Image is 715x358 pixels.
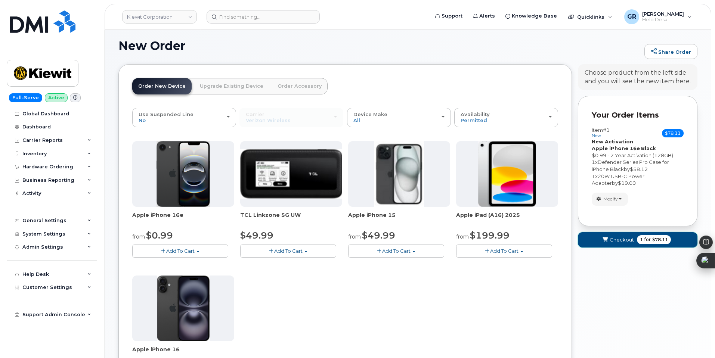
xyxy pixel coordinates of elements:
[118,39,641,52] h1: New Order
[585,69,691,86] div: Choose product from the left side and you will see the new item here.
[348,245,444,258] button: Add To Cart
[468,9,500,24] a: Alerts
[348,233,361,240] small: from
[456,245,552,258] button: Add To Cart
[592,145,640,151] strong: Apple iPhone 16e
[347,108,451,127] button: Device Make All
[272,78,328,94] a: Order Accessory
[470,230,510,241] span: $199.99
[563,9,617,24] div: Quicklinks
[592,152,684,159] div: $0.99 - 2 Year Activation (128GB)
[240,211,342,226] div: TCL Linkzone 5G UW
[643,236,652,243] span: for
[240,230,273,241] span: $49.99
[603,127,610,133] span: #1
[512,12,557,20] span: Knowledge Base
[592,159,684,172] div: x by
[652,236,668,243] span: $78.11
[240,149,342,199] img: linkzone5g.png
[603,196,618,202] span: Modify
[274,248,303,254] span: Add To Cart
[592,173,595,179] span: 1
[592,173,644,186] span: 20W USB-C Power Adapter
[122,10,197,24] a: Kiewit Corporation
[618,180,636,186] span: $19.00
[353,111,387,117] span: Device Make
[500,9,562,24] a: Knowledge Base
[194,78,269,94] a: Upgrade Existing Device
[456,211,558,226] div: Apple iPad (A16) 2025
[442,12,462,20] span: Support
[139,111,194,117] span: Use Suspended Line
[592,159,669,172] span: Defender Series Pro Case for iPhone Black
[592,127,610,138] h3: Item
[644,44,697,59] a: Share Order
[461,111,490,117] span: Availability
[578,232,697,248] button: Checkout 1 for $78.11
[456,233,469,240] small: from
[592,193,628,206] button: Modify
[610,236,634,243] span: Checkout
[132,211,234,226] div: Apple iPhone 16e
[146,230,173,241] span: $0.99
[374,141,424,207] img: iphone15.jpg
[630,166,648,172] span: $58.12
[490,248,519,254] span: Add To Cart
[240,245,336,258] button: Add To Cart
[627,12,636,21] span: GR
[662,129,684,137] span: $78.11
[132,108,236,127] button: Use Suspended Line No
[132,233,145,240] small: from
[478,141,536,207] img: ipad_11.png
[454,108,558,127] button: Availability Permitted
[619,9,697,24] div: Gabriel Rains
[642,17,684,23] span: Help Desk
[207,10,320,24] input: Find something...
[592,138,633,144] strong: New Activation
[592,173,684,187] div: x by
[132,78,192,94] a: Order New Device
[157,141,210,207] img: iphone16e.png
[641,145,656,151] strong: Black
[682,326,709,352] iframe: Messenger Launcher
[139,117,146,123] span: No
[592,110,684,121] p: Your Order Items
[642,11,684,17] span: [PERSON_NAME]
[132,245,228,258] button: Add To Cart
[166,248,195,254] span: Add To Cart
[577,14,604,20] span: Quicklinks
[430,9,468,24] a: Support
[640,236,643,243] span: 1
[592,159,595,165] span: 1
[461,117,487,123] span: Permitted
[348,211,450,226] div: Apple iPhone 15
[353,117,360,123] span: All
[157,275,210,341] img: iphone_16_plus.png
[362,230,395,241] span: $49.99
[382,248,411,254] span: Add To Cart
[592,133,601,138] small: new
[479,12,495,20] span: Alerts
